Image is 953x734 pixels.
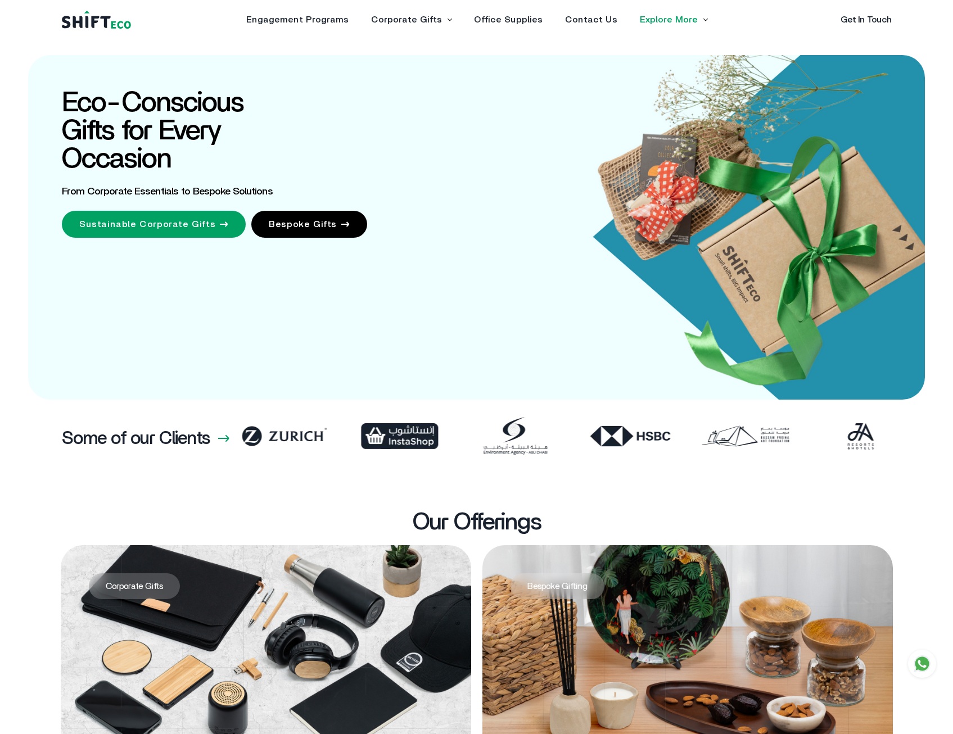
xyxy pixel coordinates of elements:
a: Get In Touch [841,15,892,24]
h3: Some of our Clients [62,429,210,447]
span: Corporate Gifts [89,573,180,599]
a: Bespoke Gifts [251,211,367,238]
img: JA-RESORTS.webp [783,416,898,456]
img: Frame_61.webp [668,416,783,456]
h3: Our Offerings [413,510,541,534]
span: From Corporate Essentials to Bespoke Solutions [62,187,273,197]
span: Bespoke Gifting [511,573,604,599]
a: Corporate Gifts [371,15,442,24]
img: Environment_Agency.abu_dhabi.webp [437,416,553,456]
img: Frame_34.webp [553,416,668,456]
a: Sustainable Corporate Gifts [62,211,246,238]
a: Explore More [640,15,698,24]
img: Frame_5767.webp [322,416,437,456]
a: Contact Us [565,15,617,24]
span: Eco-Conscious Gifts for Every Occasion [62,89,243,173]
img: Frame_37.webp [207,416,322,456]
a: Office Supplies [474,15,543,24]
a: Engagement Programs [246,15,349,24]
